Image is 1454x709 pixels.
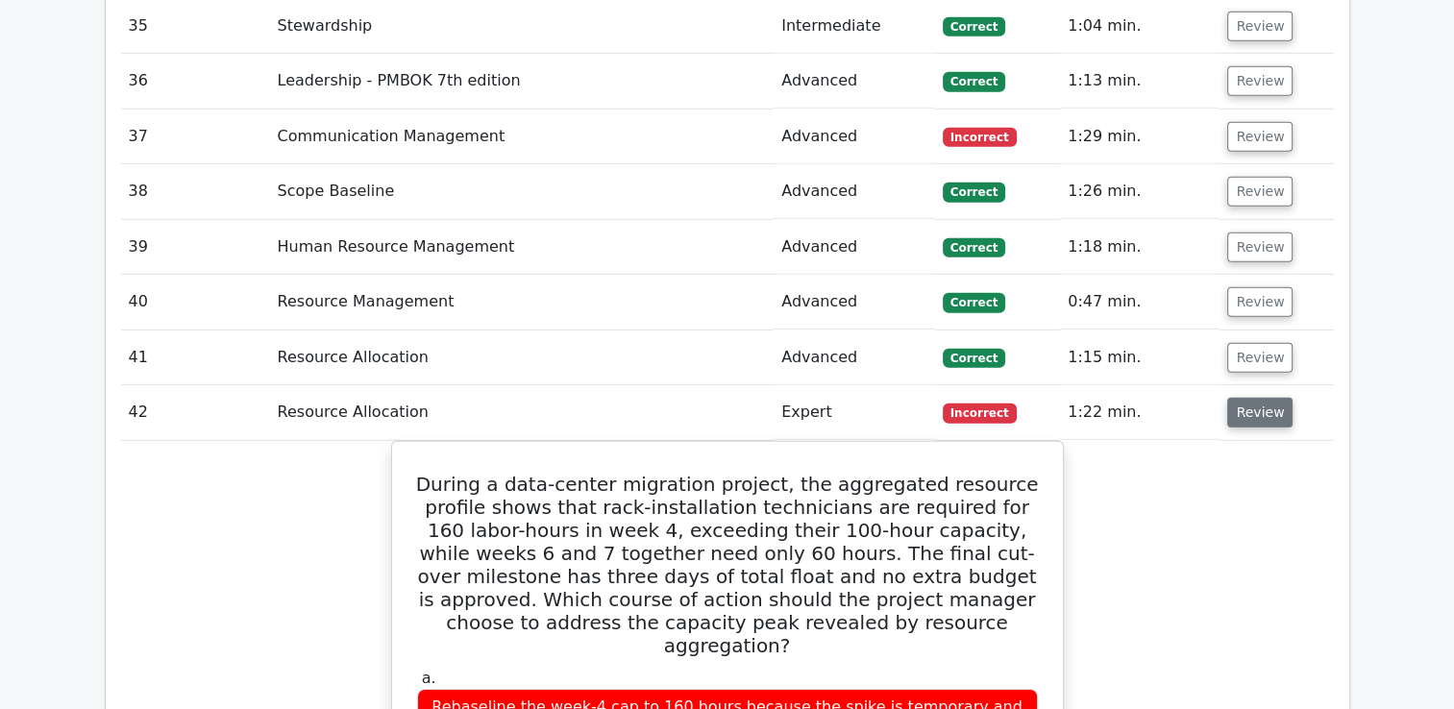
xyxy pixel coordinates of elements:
[270,330,775,385] td: Resource Allocation
[1227,122,1293,152] button: Review
[422,669,436,687] span: a.
[270,164,775,219] td: Scope Baseline
[1060,330,1220,385] td: 1:15 min.
[943,238,1005,257] span: Correct
[1060,110,1220,164] td: 1:29 min.
[1060,54,1220,109] td: 1:13 min.
[774,54,935,109] td: Advanced
[270,220,775,275] td: Human Resource Management
[943,128,1017,147] span: Incorrect
[121,220,270,275] td: 39
[270,54,775,109] td: Leadership - PMBOK 7th edition
[774,275,935,330] td: Advanced
[1227,177,1293,207] button: Review
[270,385,775,440] td: Resource Allocation
[943,293,1005,312] span: Correct
[121,330,270,385] td: 41
[943,72,1005,91] span: Correct
[943,183,1005,202] span: Correct
[774,164,935,219] td: Advanced
[774,385,935,440] td: Expert
[121,54,270,109] td: 36
[1227,287,1293,317] button: Review
[121,164,270,219] td: 38
[1060,385,1220,440] td: 1:22 min.
[1227,398,1293,428] button: Review
[1227,12,1293,41] button: Review
[1060,275,1220,330] td: 0:47 min.
[270,110,775,164] td: Communication Management
[943,17,1005,37] span: Correct
[270,275,775,330] td: Resource Management
[1227,343,1293,373] button: Review
[121,110,270,164] td: 37
[415,473,1040,657] h5: During a data-center migration project, the aggregated resource profile shows that rack-installat...
[1060,164,1220,219] td: 1:26 min.
[943,403,1017,423] span: Incorrect
[121,385,270,440] td: 42
[774,220,935,275] td: Advanced
[943,349,1005,368] span: Correct
[774,110,935,164] td: Advanced
[121,275,270,330] td: 40
[774,330,935,385] td: Advanced
[1060,220,1220,275] td: 1:18 min.
[1227,66,1293,96] button: Review
[1227,232,1293,262] button: Review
